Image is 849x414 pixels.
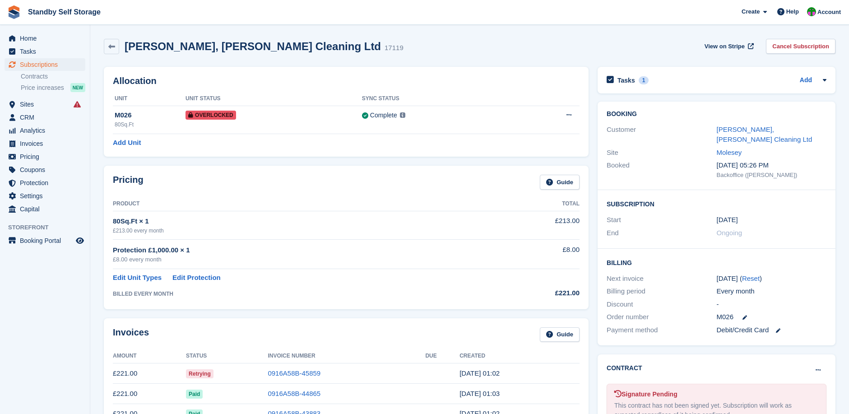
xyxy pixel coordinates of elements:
span: Capital [20,203,74,215]
span: Pricing [20,150,74,163]
h2: Invoices [113,327,149,342]
a: menu [5,137,85,150]
div: [DATE] ( ) [717,274,826,284]
a: 0916A58B-45859 [268,369,320,377]
div: BILLED EVERY MONTH [113,290,493,298]
div: - [717,299,826,310]
div: Booked [607,160,716,179]
a: menu [5,58,85,71]
h2: Billing [607,258,826,267]
i: Smart entry sync failures have occurred [74,101,81,108]
a: menu [5,150,85,163]
span: Help [786,7,799,16]
div: M026 [115,110,186,121]
div: £221.00 [493,288,580,298]
a: Contracts [21,72,85,81]
div: 80Sq.Ft [115,121,186,129]
th: Invoice Number [268,349,425,363]
th: Sync Status [362,92,514,106]
div: Customer [607,125,716,145]
a: 0916A58B-44865 [268,390,320,397]
h2: Subscription [607,199,826,208]
th: Unit [113,92,186,106]
a: Price increases NEW [21,83,85,93]
h2: Pricing [113,175,144,190]
time: 2023-04-24 00:00:00 UTC [717,215,738,225]
a: menu [5,190,85,202]
a: menu [5,45,85,58]
a: menu [5,32,85,45]
div: Next invoice [607,274,716,284]
a: Cancel Subscription [766,39,835,54]
span: Booking Portal [20,234,74,247]
th: Amount [113,349,186,363]
img: icon-info-grey-7440780725fd019a000dd9b08b2336e03edf1995a4989e88bcd33f0948082b44.svg [400,112,405,118]
span: Subscriptions [20,58,74,71]
th: Unit Status [186,92,362,106]
div: Complete [370,111,397,120]
a: Molesey [717,149,742,156]
th: Due [425,349,459,363]
a: Reset [742,274,760,282]
span: Account [817,8,841,17]
span: Tasks [20,45,74,58]
div: 80Sq.Ft × 1 [113,216,493,227]
div: £213.00 every month [113,227,493,235]
td: £213.00 [493,211,580,239]
td: £8.00 [493,240,580,269]
h2: [PERSON_NAME], [PERSON_NAME] Cleaning Ltd [125,40,381,52]
div: Debit/Credit Card [717,325,826,335]
span: M026 [717,312,734,322]
span: Create [742,7,760,16]
span: Paid [186,390,203,399]
th: Product [113,197,493,211]
a: Guide [540,327,580,342]
a: Edit Unit Types [113,273,162,283]
a: menu [5,163,85,176]
span: Price increases [21,84,64,92]
div: [DATE] 05:26 PM [717,160,826,171]
span: Home [20,32,74,45]
span: Ongoing [717,229,742,237]
th: Total [493,197,580,211]
time: 2025-07-24 00:03:59 UTC [459,390,500,397]
a: Add Unit [113,138,141,148]
h2: Tasks [617,76,635,84]
a: menu [5,124,85,137]
span: Protection [20,177,74,189]
td: £221.00 [113,363,186,384]
h2: Contract [607,363,642,373]
time: 2025-08-24 00:02:40 UTC [459,369,500,377]
th: Status [186,349,268,363]
a: Add [800,75,812,86]
div: Backoffice ([PERSON_NAME]) [717,171,826,180]
div: Payment method [607,325,716,335]
div: Billing period [607,286,716,297]
a: View on Stripe [701,39,756,54]
span: Invoices [20,137,74,150]
h2: Booking [607,111,826,118]
div: 17119 [385,43,404,53]
td: £221.00 [113,384,186,404]
a: Edit Protection [172,273,221,283]
a: menu [5,98,85,111]
span: Storefront [8,223,90,232]
img: stora-icon-8386f47178a22dfd0bd8f6a31ec36ba5ce8667c1dd55bd0f319d3a0aa187defe.svg [7,5,21,19]
div: 1 [639,76,649,84]
h2: Allocation [113,76,580,86]
span: Sites [20,98,74,111]
a: [PERSON_NAME], [PERSON_NAME] Cleaning Ltd [717,126,812,144]
div: Start [607,215,716,225]
div: Signature Pending [614,390,819,399]
div: Protection £1,000.00 × 1 [113,245,493,256]
div: Every month [717,286,826,297]
span: Overlocked [186,111,236,120]
div: £8.00 every month [113,255,493,264]
a: menu [5,203,85,215]
div: NEW [70,83,85,92]
th: Created [459,349,580,363]
a: Standby Self Storage [24,5,104,19]
span: Coupons [20,163,74,176]
div: Order number [607,312,716,322]
img: Michelle Mustoe [807,7,816,16]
